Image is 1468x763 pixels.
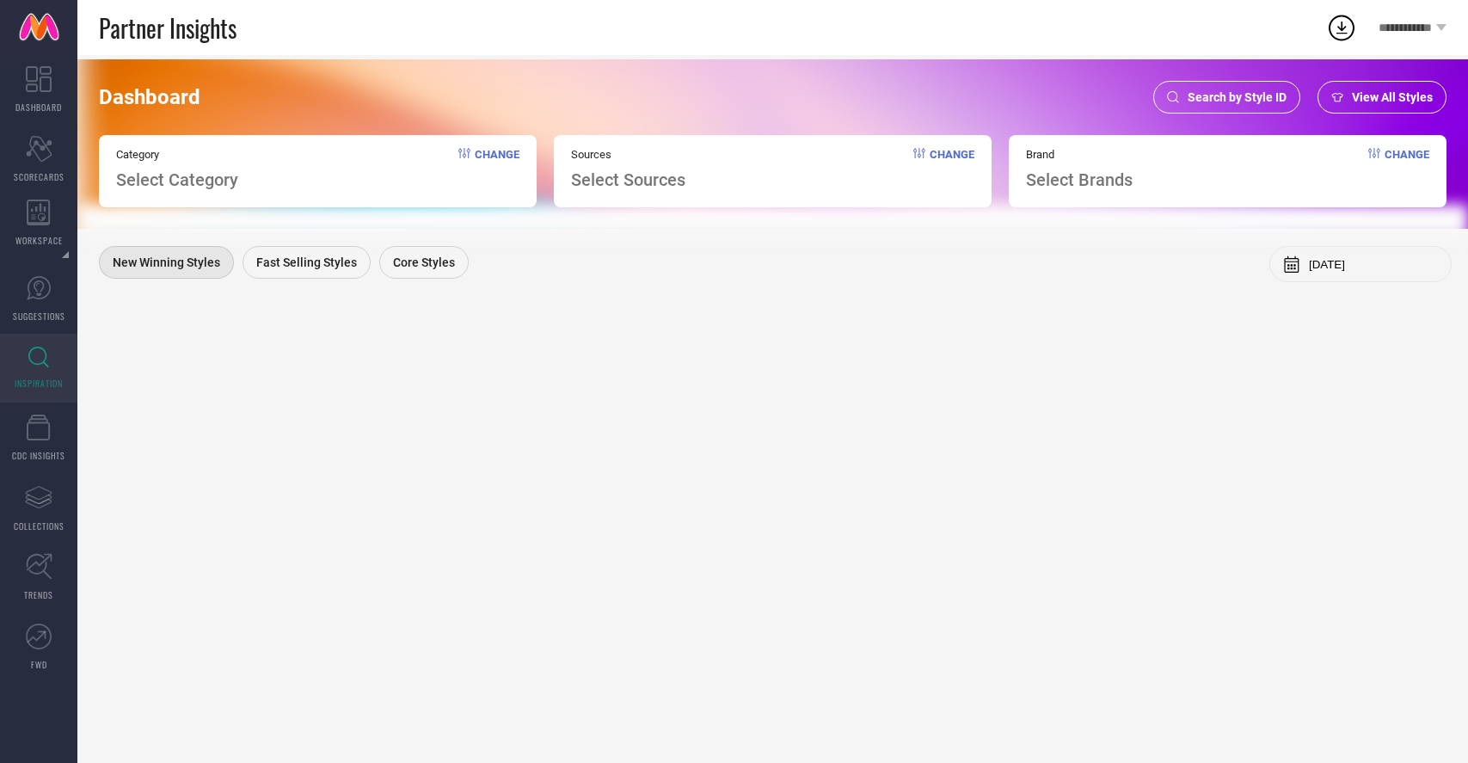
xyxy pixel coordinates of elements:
span: WORKSPACE [15,234,63,247]
span: INSPIRATION [15,377,63,390]
span: Partner Insights [99,10,236,46]
span: Search by Style ID [1188,90,1287,104]
span: Brand [1026,148,1133,161]
span: Change [1385,148,1429,190]
span: Select Category [116,169,238,190]
span: Dashboard [99,85,200,109]
span: Select Brands [1026,169,1133,190]
span: SCORECARDS [14,170,64,183]
span: SUGGESTIONS [13,310,65,323]
span: Select Sources [571,169,685,190]
span: Fast Selling Styles [256,255,357,269]
span: DASHBOARD [15,101,62,114]
span: FWD [31,658,47,671]
span: CDC INSIGHTS [12,449,65,462]
span: COLLECTIONS [14,520,64,532]
span: TRENDS [24,588,53,601]
span: Sources [571,148,685,161]
span: New Winning Styles [113,255,220,269]
span: Category [116,148,238,161]
input: Select month [1309,258,1438,271]
span: View All Styles [1352,90,1433,104]
span: Core Styles [393,255,455,269]
span: Change [475,148,519,190]
div: Open download list [1326,12,1357,43]
span: Change [930,148,974,190]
